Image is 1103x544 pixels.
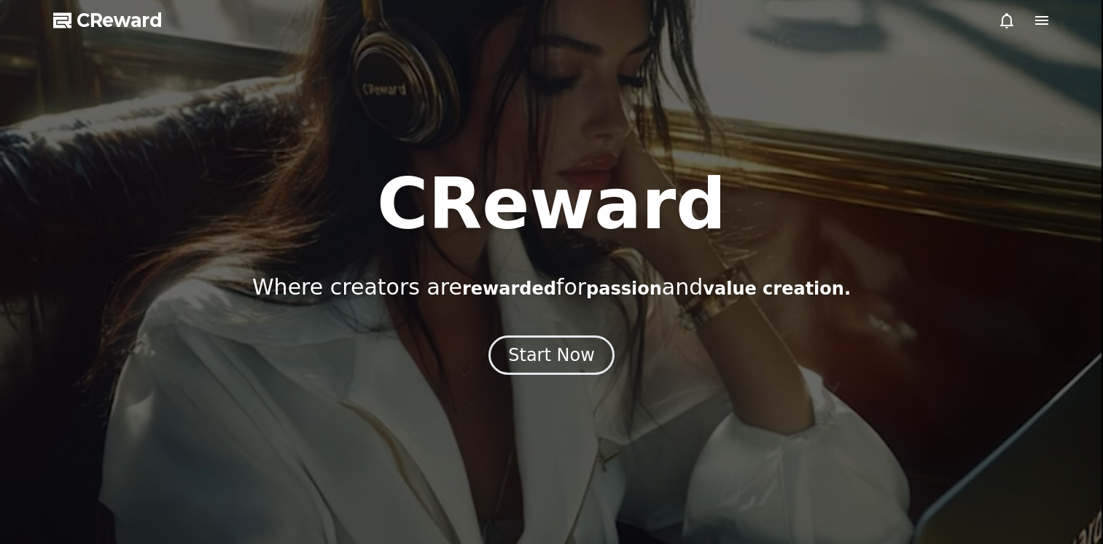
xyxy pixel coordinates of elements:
[462,279,556,299] span: rewarded
[488,335,615,375] button: Start Now
[586,279,662,299] span: passion
[703,279,851,299] span: value creation.
[53,9,163,32] a: CReward
[77,9,163,32] span: CReward
[508,343,595,367] div: Start Now
[488,350,615,364] a: Start Now
[377,169,726,239] h1: CReward
[252,274,851,300] p: Where creators are for and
